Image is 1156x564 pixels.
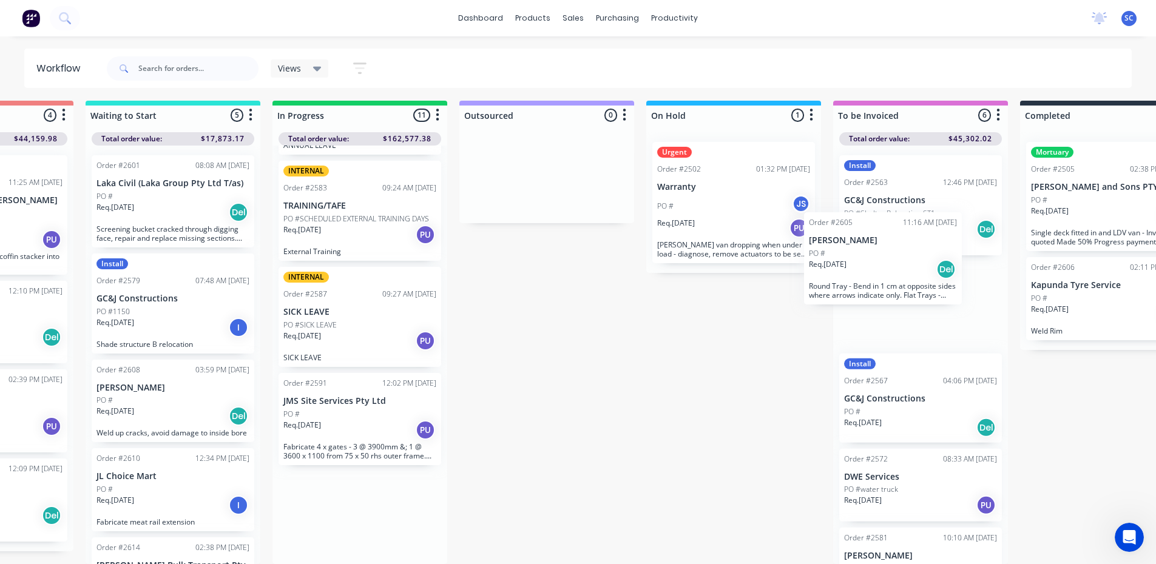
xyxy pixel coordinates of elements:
[36,61,86,76] div: Workflow
[452,9,509,27] a: dashboard
[22,9,40,27] img: Factory
[383,133,431,144] span: $162,577.38
[645,9,704,27] div: productivity
[288,133,349,144] span: Total order value:
[556,9,590,27] div: sales
[138,56,259,81] input: Search for orders...
[201,133,245,144] span: $17,873.17
[14,133,58,144] span: $44,159.98
[1115,523,1144,552] iframe: Intercom live chat
[1124,13,1134,24] span: SC
[101,133,162,144] span: Total order value:
[849,133,910,144] span: Total order value:
[948,133,992,144] span: $45,302.02
[590,9,645,27] div: purchasing
[278,62,301,75] span: Views
[509,9,556,27] div: products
